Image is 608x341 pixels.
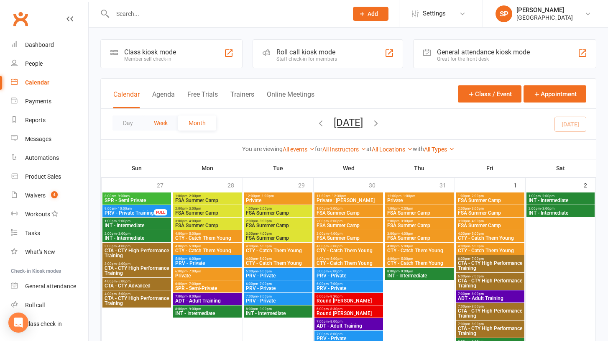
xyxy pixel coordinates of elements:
[276,56,337,62] div: Staff check-in for members
[283,146,315,153] a: All events
[175,248,240,253] span: CTY - Catch Them Young
[124,56,176,62] div: Member self check-in
[470,232,484,236] span: - 5:00pm
[175,307,240,311] span: 8:00pm
[455,159,525,177] th: Fri
[260,194,274,198] span: - 1:00pm
[316,286,381,291] span: PRV - Private
[51,191,58,198] span: 4
[353,7,388,21] button: Add
[457,308,523,318] span: CTA - CTY High Performance Training
[245,207,311,210] span: 1:00pm
[316,273,381,278] span: PRV - Private
[387,261,452,266] span: CTY - Catch Them Young
[230,90,254,108] button: Trainers
[329,232,342,236] span: - 4:00pm
[258,257,272,261] span: - 5:00pm
[116,194,130,198] span: - 9:00am
[258,282,272,286] span: - 7:00pm
[175,244,240,248] span: 4:00pm
[245,232,311,236] span: 3:00pm
[25,117,46,123] div: Reports
[11,186,88,205] a: Waivers 4
[245,219,311,223] span: 2:00pm
[316,257,381,261] span: 4:00pm
[104,279,169,283] span: 4:00pm
[11,36,88,54] a: Dashboard
[242,146,283,152] strong: You are viewing
[175,223,240,228] span: FSA Summer Camp
[457,248,523,253] span: CTY - Catch Them Young
[457,261,523,271] span: CTA - CTY High Performance Training
[258,219,272,223] span: - 3:00pm
[175,295,240,298] span: 7:00pm
[401,194,415,198] span: - 1:00pm
[175,269,240,273] span: 6:00pm
[525,159,596,177] th: Sat
[387,207,452,210] span: 1:00pm
[175,232,240,236] span: 4:00pm
[11,277,88,296] a: General attendance kiosk mode
[387,210,452,215] span: FSA Summer Camp
[104,194,169,198] span: 8:00am
[187,295,201,298] span: - 8:00pm
[329,207,342,210] span: - 2:00pm
[316,282,381,286] span: 6:00pm
[387,257,452,261] span: 4:00pm
[528,210,593,215] span: INT - Intermediate
[584,178,595,192] div: 2
[316,320,381,323] span: 7:00pm
[470,305,484,308] span: - 8:00pm
[329,332,342,336] span: - 8:00pm
[25,98,51,105] div: Payments
[424,146,455,153] a: All Types
[175,198,240,203] span: FSA Summer Camp
[458,85,521,103] button: Class / Event
[541,207,554,210] span: - 3:00pm
[316,244,381,248] span: 4:00pm
[117,232,130,236] span: - 3:00pm
[104,292,169,296] span: 4:00pm
[245,198,311,203] span: Private
[104,283,169,288] span: CTA - CTY Advanced
[399,257,413,261] span: - 5:00pm
[245,311,311,316] span: INT - Intermediate
[329,244,342,248] span: - 5:00pm
[329,282,342,286] span: - 7:00pm
[25,249,55,255] div: What's New
[25,230,40,236] div: Tasks
[245,273,311,278] span: PRV - Private
[175,273,240,278] span: Private
[470,219,484,223] span: - 4:00pm
[470,322,484,326] span: - 8:00pm
[117,292,130,296] span: - 5:00pm
[387,223,452,228] span: FSA Summer Camp
[413,146,424,152] strong: with
[384,159,455,177] th: Thu
[245,282,311,286] span: 6:00pm
[113,90,140,108] button: Calendar
[112,115,143,131] button: Day
[524,85,586,103] button: Appointment
[316,261,381,266] span: CTY - Catch Them Young
[11,243,88,262] a: What's New
[187,90,218,108] button: Free Trials
[175,286,240,291] span: SPR - Semi-Private
[10,8,31,29] a: Clubworx
[439,178,455,192] div: 31
[104,223,169,228] span: INT - Intermediate
[157,178,172,192] div: 27
[175,298,240,303] span: ADT - Adult Training
[316,236,381,241] span: FSA Summer Camp
[399,232,413,236] span: - 4:00pm
[25,302,45,308] div: Roll call
[187,244,201,248] span: - 5:00pm
[104,296,169,306] span: CTA - CTY High Performance Training
[372,146,413,153] a: All Locations
[457,296,523,301] span: ADT - Adult Training
[154,209,167,215] div: FULL
[245,295,311,298] span: 7:00pm
[104,207,154,210] span: 9:00am
[245,236,311,241] span: FSA Summer Camp
[276,48,337,56] div: Roll call kiosk mode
